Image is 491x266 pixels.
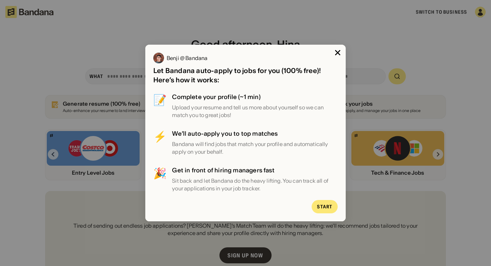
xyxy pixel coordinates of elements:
[167,55,207,61] div: Benji @ Bandana
[172,177,338,192] div: Sit back and let Bandana do the heavy lifting. You can track all of your applications in your job...
[153,93,167,119] div: 📝
[172,166,338,174] div: Get in front of hiring managers fast
[153,129,167,155] div: ⚡️
[317,204,332,209] div: Start
[153,166,167,192] div: 🎉
[153,66,338,85] div: Let Bandana auto-apply to jobs for you (100% free)! Here’s how it works:
[153,53,164,63] img: Benji @ Bandana
[172,129,338,138] div: We’ll auto-apply you to top matches
[172,104,338,119] div: Upload your resume and tell us more about yourself so we can match you to great jobs!
[172,140,338,155] div: Bandana will find jobs that match your profile and automatically apply on your behalf.
[172,93,338,101] div: Complete your profile (~1 min)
